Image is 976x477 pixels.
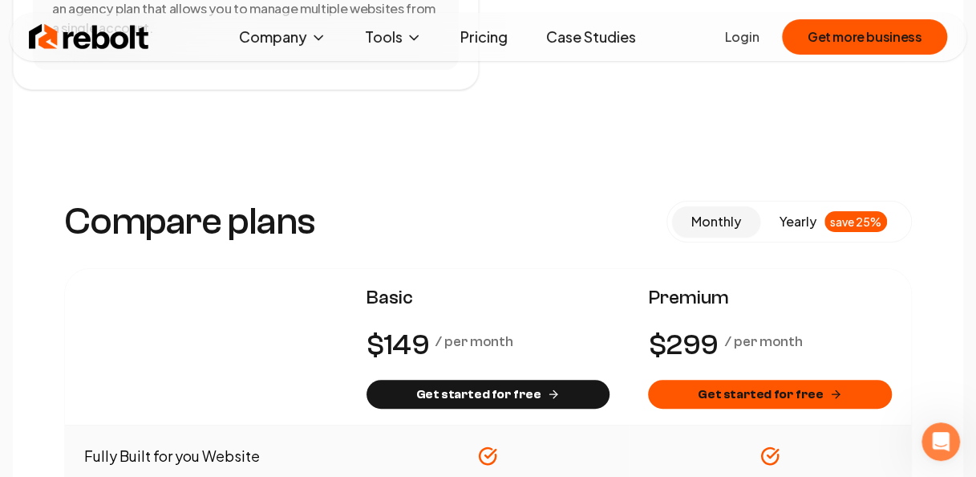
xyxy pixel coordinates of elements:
[725,27,759,47] a: Login
[691,213,741,230] span: monthly
[367,285,610,311] span: Basic
[648,380,892,409] button: Get started for free
[760,206,906,237] button: yearlysave 25%
[724,331,802,353] p: / per month
[64,202,315,241] h3: Compare plans
[367,380,610,409] button: Get started for free
[782,19,947,55] button: Get more business
[533,21,649,53] a: Case Studies
[648,285,892,311] span: Premium
[448,21,520,53] a: Pricing
[780,212,816,231] span: yearly
[672,206,760,237] button: monthly
[648,324,718,367] number-flow-react: $299
[921,422,960,461] iframe: Intercom live chat
[226,21,339,53] button: Company
[824,211,887,232] div: save 25%
[352,21,435,53] button: Tools
[29,21,149,53] img: Rebolt Logo
[435,331,513,353] p: / per month
[367,324,429,367] number-flow-react: $149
